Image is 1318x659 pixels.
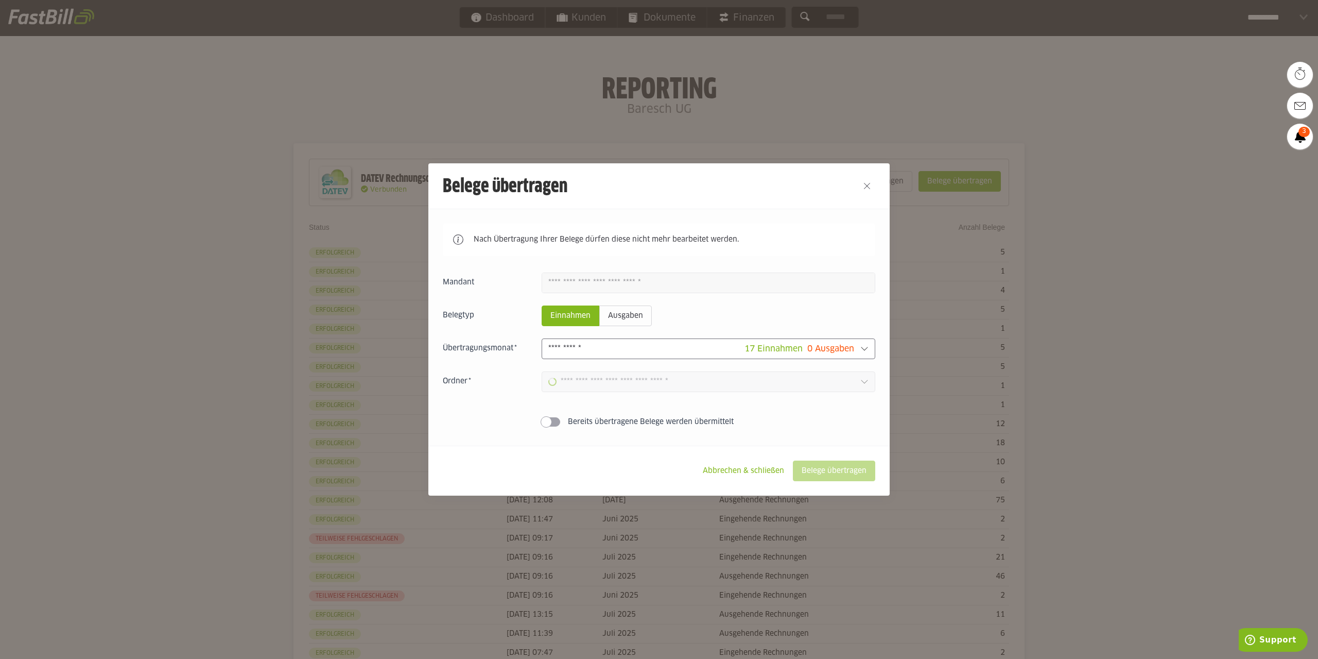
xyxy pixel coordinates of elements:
[542,306,599,326] sl-radio-button: Einnahmen
[807,345,854,353] span: 0 Ausgaben
[744,345,803,353] span: 17 Einnahmen
[793,461,875,481] sl-button: Belege übertragen
[1287,124,1313,149] a: 3
[1298,127,1310,137] span: 3
[1239,628,1308,654] iframe: Öffnet ein Widget, in dem Sie weitere Informationen finden
[443,417,875,427] sl-switch: Bereits übertragene Belege werden übermittelt
[694,461,793,481] sl-button: Abbrechen & schließen
[599,306,652,326] sl-radio-button: Ausgaben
